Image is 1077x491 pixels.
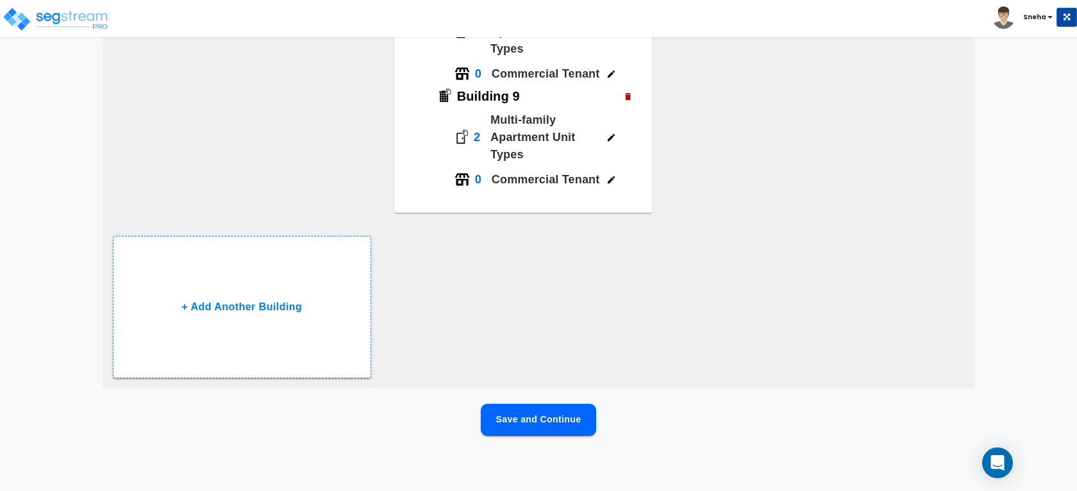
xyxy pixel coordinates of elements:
[475,67,481,81] h4: 0
[455,172,470,187] img: Tenant Icon
[492,171,601,188] p: Commercial Tenant
[474,130,480,144] h4: 2
[455,129,469,145] img: Door Icon
[982,447,1013,478] div: Open Intercom Messenger
[1023,12,1046,22] b: Sneha
[475,172,481,187] h4: 0
[481,404,596,436] button: Save and Continue
[992,6,1015,29] img: avatar.png
[2,6,111,32] img: logo_pro_r.png
[437,88,452,104] img: Building Icon
[492,65,601,83] p: Commercial Tenant
[457,88,619,104] h4: Building 9
[490,112,601,163] p: Multi-family Apartment Unit Type s
[455,66,470,81] img: Tenant Icon
[113,236,371,378] button: + Add Another Building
